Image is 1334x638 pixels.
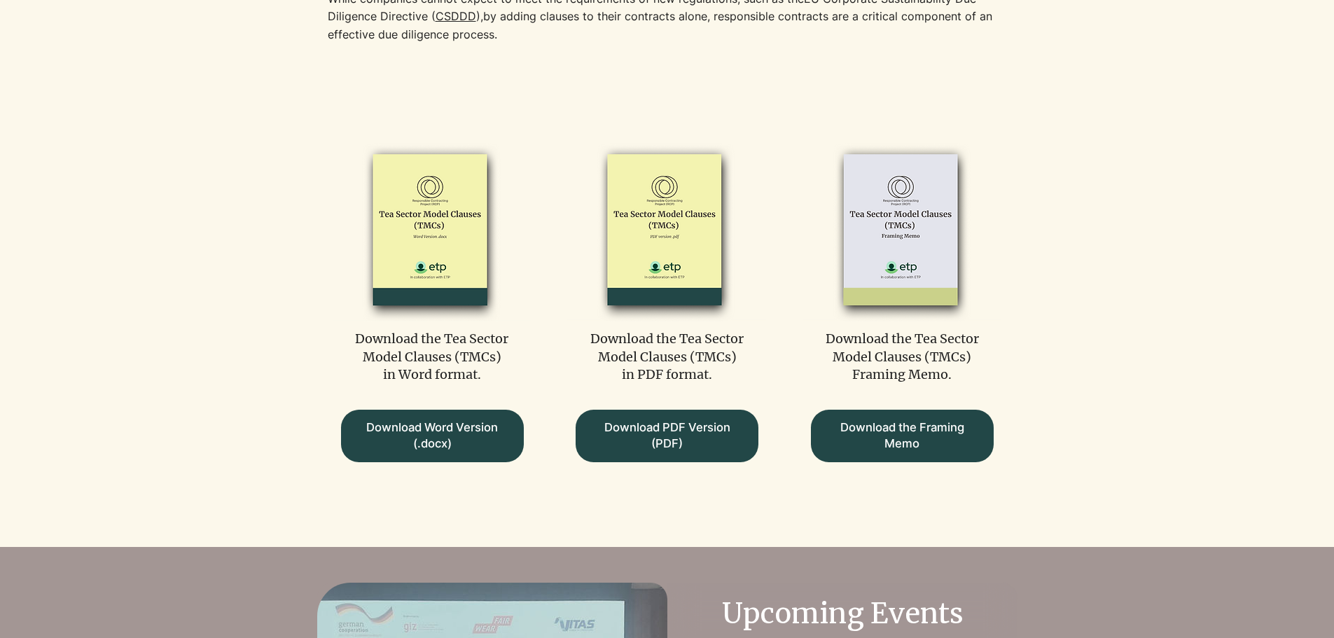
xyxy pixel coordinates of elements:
[476,9,480,23] a: )
[803,140,1001,321] img: TMCs Framing Memo_beige bg.png
[553,348,781,366] p: Model Clauses (TMCs)
[553,330,781,347] p: Download the Tea Sector
[318,330,546,347] p: Download the Tea Sector
[553,366,781,383] p: in PDF format.
[701,594,984,633] h2: Upcoming Events
[788,348,1016,366] p: Model Clauses (TMCs)
[588,419,746,452] span: Download PDF Version (PDF)
[576,410,758,462] a: Download PDF Version (PDF)
[318,366,546,383] p: in Word format.
[567,140,766,321] img: TMCS pdf_beige BG.png
[333,140,531,321] img: TMCs Word_beige BG.png
[318,348,546,366] p: Model Clauses (TMCs)
[480,9,483,23] a: ,
[811,410,994,462] a: Download the Framing Memo
[354,419,511,452] span: Download Word Version (.docx)
[341,410,524,462] a: Download Word Version (.docx)
[328,43,1028,62] p: ​
[436,9,476,23] a: CSDDD
[824,419,981,452] span: Download the Framing Memo
[788,366,1016,383] p: Framing Memo.
[788,330,1016,347] p: Download the Tea Sector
